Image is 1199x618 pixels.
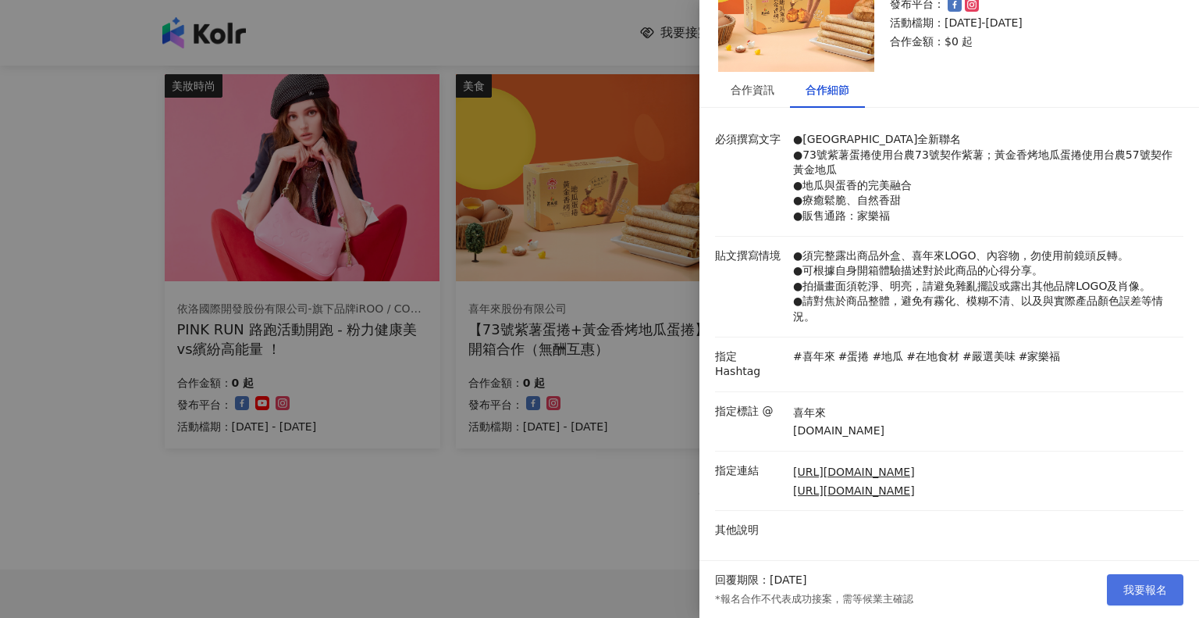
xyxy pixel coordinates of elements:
a: [URL][DOMAIN_NAME] [793,484,915,499]
span: 我要報名 [1123,584,1167,596]
p: 其他說明 [715,523,785,538]
p: 指定標註 @ [715,404,785,420]
p: 活動檔期：[DATE]-[DATE] [890,16,1165,31]
p: [DOMAIN_NAME] [793,423,884,439]
a: [URL][DOMAIN_NAME] [793,465,915,480]
p: 回覆期限：[DATE] [715,573,806,588]
p: #家樂福 [1019,349,1061,365]
p: 合作金額： $0 起 [890,34,1165,50]
p: *報名合作不代表成功接案，需等候業主確認 [715,592,913,606]
p: #地瓜 [872,349,903,365]
p: 指定連結 [715,463,785,479]
p: ●須完整露出商品外盒、喜年來LOGO、內容物，勿使用前鏡頭反轉。 ●可根據自身開箱體驗描述對於此商品的心得分享。 ●拍攝畫面須乾淨、明亮，請避免雜亂擺設或露出其他品牌LOGO及肖像。 ●請對焦於... [793,248,1176,325]
p: 喜年來 [793,405,884,421]
div: 合作細節 [806,81,849,98]
button: 我要報名 [1107,574,1183,605]
p: #蛋捲 [838,349,870,365]
p: 指定 Hashtag [715,349,785,380]
p: 貼文撰寫情境 [715,248,785,264]
p: #在地食材 [906,349,959,365]
p: 必須撰寫文字 [715,132,785,148]
p: #嚴選美味 [962,349,1016,365]
p: #喜年來 [793,349,835,365]
div: 合作資訊 [731,81,774,98]
p: ●[GEOGRAPHIC_DATA]全新聯名 ●73號紫薯蛋捲使用台農73號契作紫薯；黃金香烤地瓜蛋捲使用台農57號契作黃金地瓜 ●地瓜與蛋香的完美融合 ●療癒鬆脆、自然香甜 ●販售通路：家樂福 [793,132,1176,224]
